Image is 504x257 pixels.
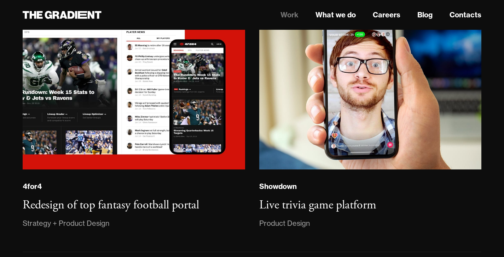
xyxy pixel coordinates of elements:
[259,182,297,191] div: Showdown
[23,197,199,213] h3: Redesign of top fantasy football portal
[280,10,299,20] a: Work
[23,218,109,229] div: Strategy + Product Design
[373,10,400,20] a: Careers
[259,218,310,229] div: Product Design
[417,10,433,20] a: Blog
[315,10,356,20] a: What we do
[23,182,42,191] div: 4for4
[450,10,481,20] a: Contacts
[259,197,376,213] h3: Live trivia game platform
